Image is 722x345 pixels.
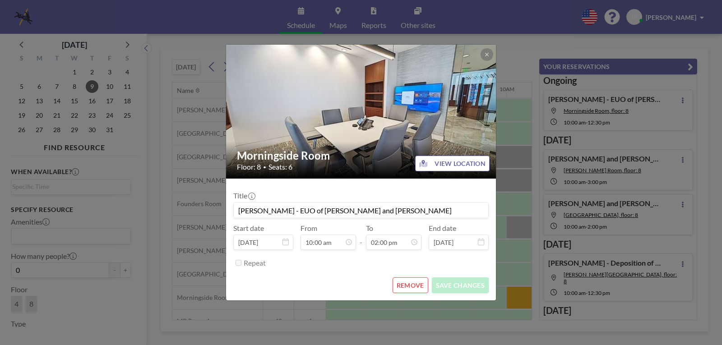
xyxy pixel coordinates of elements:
[432,277,489,293] button: SAVE CHANGES
[233,224,264,233] label: Start date
[360,227,362,247] span: -
[393,277,428,293] button: REMOVE
[226,10,497,213] img: 537.jpg
[263,164,266,170] span: •
[233,191,255,200] label: Title
[237,149,486,162] h2: Morningside Room
[415,156,490,171] button: VIEW LOCATION
[244,258,266,267] label: Repeat
[237,162,261,171] span: Floor: 8
[301,224,317,233] label: From
[429,224,456,233] label: End date
[234,202,488,218] input: (No title)
[366,224,373,233] label: To
[268,162,292,171] span: Seats: 6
